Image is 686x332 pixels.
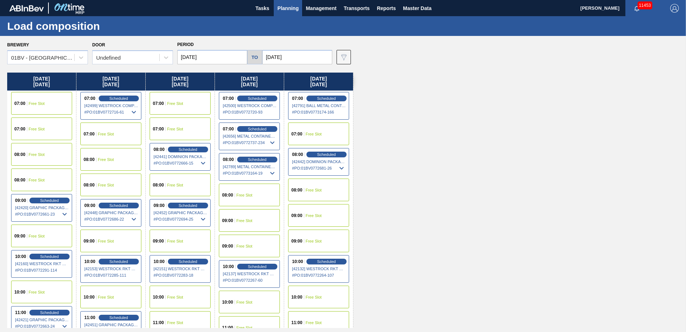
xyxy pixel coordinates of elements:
[177,42,194,47] span: Period
[146,73,215,91] div: [DATE] [DATE]
[306,239,322,243] span: Free Slot
[167,321,183,325] span: Free Slot
[11,55,75,61] div: 01BV - [GEOGRAPHIC_DATA] Brewery
[248,157,267,162] span: Scheduled
[306,132,322,136] span: Free Slot
[14,234,25,238] span: 09:00
[223,272,277,276] span: [42137] WESTROCK RKT COMPANY CORRUGATE - 0008323370
[223,165,277,169] span: [42789] METAL CONTAINER CORPORATION - 0008219743
[236,326,253,330] span: Free Slot
[292,152,303,157] span: 08:00
[254,4,270,13] span: Tasks
[15,262,69,266] span: [42160] WESTROCK RKT COMPANY CORRUGATE - 0008323370
[167,239,183,243] span: Free Slot
[223,157,234,162] span: 08:00
[109,315,128,320] span: Scheduled
[15,206,69,210] span: [42420] GRAPHIC PACKAGING INTERNATIONA - 0008221069
[14,178,25,182] span: 08:00
[84,259,95,264] span: 10:00
[29,127,45,131] span: Free Slot
[248,96,267,101] span: Scheduled
[222,218,233,223] span: 09:00
[153,127,164,131] span: 07:00
[337,50,351,64] button: icon-filter-gray
[40,310,59,315] span: Scheduled
[223,138,277,147] span: # PO : 01BV0772737-234
[277,4,299,13] span: Planning
[84,295,95,299] span: 10:00
[14,127,25,131] span: 07:00
[317,152,336,157] span: Scheduled
[291,295,302,299] span: 10:00
[291,132,302,136] span: 07:00
[15,254,26,259] span: 10:00
[153,101,164,106] span: 07:00
[14,101,25,106] span: 07:00
[29,234,45,238] span: Free Slot
[29,178,45,182] span: Free Slot
[7,42,29,47] label: Brewery
[403,4,431,13] span: Master Data
[252,55,258,60] h5: to
[317,96,336,101] span: Scheduled
[84,108,138,116] span: # PO : 01BV0772716-61
[84,315,95,320] span: 11:00
[222,244,233,248] span: 09:00
[377,4,396,13] span: Reports
[15,198,26,203] span: 09:00
[14,290,25,294] span: 10:00
[84,215,138,223] span: # PO : 01BV0772686-22
[84,132,95,136] span: 07:00
[98,183,114,187] span: Free Slot
[29,101,45,106] span: Free Slot
[223,134,277,138] span: [42656] METAL CONTAINER CORPORATION - 0008219743
[236,244,253,248] span: Free Slot
[291,239,302,243] span: 09:00
[215,73,284,91] div: [DATE] [DATE]
[236,218,253,223] span: Free Slot
[167,101,183,106] span: Free Slot
[248,127,267,131] span: Scheduled
[262,50,332,64] input: mm/dd/yyyy
[154,215,207,223] span: # PO : 01BV0772694-25
[84,203,95,208] span: 09:00
[15,266,69,275] span: # PO : 01BV0772291-114
[98,239,114,243] span: Free Slot
[154,203,165,208] span: 09:00
[84,211,138,215] span: [42448] GRAPHIC PACKAGING INTERNATIONA - 0008221069
[222,193,233,197] span: 08:00
[84,323,138,327] span: [42451] GRAPHIC PACKAGING INTERNATIONA - 0008221069
[14,152,25,157] span: 08:00
[248,264,267,269] span: Scheduled
[292,267,346,271] span: [42132] WESTROCK RKT COMPANY CORRUGATE - 0008323370
[223,96,234,101] span: 07:00
[98,295,114,299] span: Free Slot
[306,321,322,325] span: Free Slot
[223,276,277,285] span: # PO : 01BV0772267-60
[84,157,95,162] span: 08:00
[223,169,277,177] span: # PO : 01BV0773164-19
[153,295,164,299] span: 10:00
[84,103,138,108] span: [42499] WESTROCK COMPANY - FOLDING CAR - 0008219776
[236,300,253,304] span: Free Slot
[625,3,648,13] button: Notifications
[167,183,183,187] span: Free Slot
[638,1,652,9] span: 11453
[167,295,183,299] span: Free Slot
[291,321,302,325] span: 11:00
[306,4,337,13] span: Management
[153,239,164,243] span: 09:00
[109,203,128,208] span: Scheduled
[92,42,105,47] label: Door
[84,267,138,271] span: [42153] WESTROCK RKT COMPANY CORRUGATE - 0008323370
[153,183,164,187] span: 08:00
[76,73,145,91] div: [DATE] [DATE]
[670,4,679,13] img: Logout
[96,55,121,61] div: Undefined
[29,290,45,294] span: Free Slot
[109,96,128,101] span: Scheduled
[317,259,336,264] span: Scheduled
[154,267,207,271] span: [42151] WESTROCK RKT COMPANY CORRUGATE - 0008323370
[40,198,59,203] span: Scheduled
[154,211,207,215] span: [42452] GRAPHIC PACKAGING INTERNATIONA - 0008221069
